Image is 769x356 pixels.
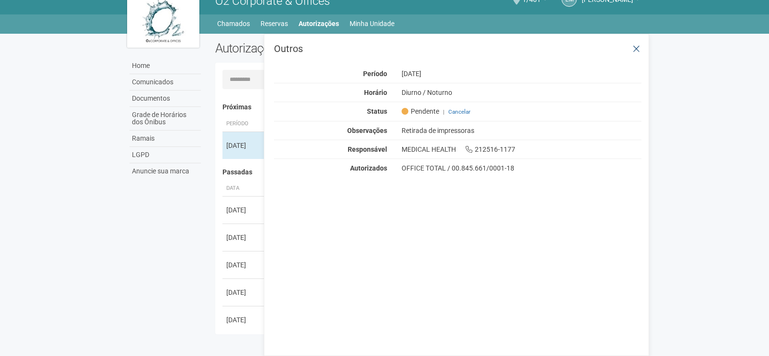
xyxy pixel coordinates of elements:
div: Diurno / Noturno [394,88,649,97]
div: [DATE] [226,205,262,215]
h4: Passadas [222,169,635,176]
a: Home [130,58,201,74]
a: Minha Unidade [350,17,394,30]
a: Grade de Horários dos Ônibus [130,107,201,131]
a: Cancelar [448,108,470,115]
a: LGPD [130,147,201,163]
th: Período [222,116,266,132]
div: [DATE] [226,315,262,325]
div: Retirada de impressoras [394,126,649,135]
div: [DATE] [394,69,649,78]
strong: Status [367,107,387,115]
span: Pendente [402,107,439,116]
a: Chamados [217,17,250,30]
a: Reservas [261,17,288,30]
h2: Autorizações [215,41,421,55]
strong: Observações [347,127,387,134]
h4: Próximas [222,104,635,111]
div: [DATE] [226,141,262,150]
strong: Responsável [348,145,387,153]
span: | [443,108,444,115]
a: Anuncie sua marca [130,163,201,179]
div: MEDICAL HEALTH 212516-1177 [394,145,649,154]
h3: Outros [274,44,641,53]
div: OFFICE TOTAL / 00.845.661/0001-18 [402,164,642,172]
div: [DATE] [226,260,262,270]
a: Ramais [130,131,201,147]
div: [DATE] [226,233,262,242]
a: Autorizações [299,17,339,30]
th: Data [222,181,266,197]
strong: Autorizados [350,164,387,172]
strong: Período [363,70,387,78]
a: Documentos [130,91,201,107]
a: Comunicados [130,74,201,91]
strong: Horário [364,89,387,96]
div: [DATE] [226,288,262,297]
